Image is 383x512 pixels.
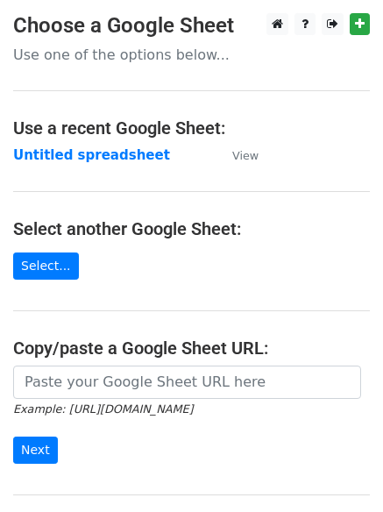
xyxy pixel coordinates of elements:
[13,46,370,64] p: Use one of the options below...
[13,117,370,139] h4: Use a recent Google Sheet:
[215,147,259,163] a: View
[13,13,370,39] h3: Choose a Google Sheet
[13,402,193,416] small: Example: [URL][DOMAIN_NAME]
[13,338,370,359] h4: Copy/paste a Google Sheet URL:
[13,437,58,464] input: Next
[13,218,370,239] h4: Select another Google Sheet:
[232,149,259,162] small: View
[13,252,79,280] a: Select...
[13,366,361,399] input: Paste your Google Sheet URL here
[13,147,170,163] a: Untitled spreadsheet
